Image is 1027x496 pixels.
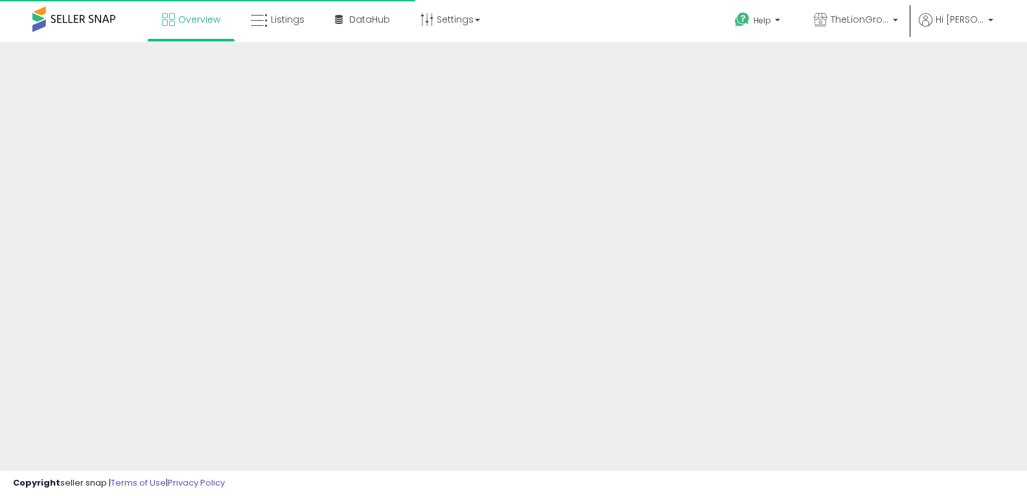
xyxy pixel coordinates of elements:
span: Listings [271,13,305,26]
span: DataHub [349,13,390,26]
span: Help [754,15,771,26]
div: seller snap | | [13,477,225,490]
a: Privacy Policy [168,477,225,489]
a: Hi [PERSON_NAME] [919,13,993,42]
a: Help [724,2,793,42]
span: Hi [PERSON_NAME] [936,13,984,26]
strong: Copyright [13,477,60,489]
span: Overview [178,13,220,26]
i: Get Help [734,12,750,28]
a: Terms of Use [111,477,166,489]
span: TheLionGroup US [831,13,889,26]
